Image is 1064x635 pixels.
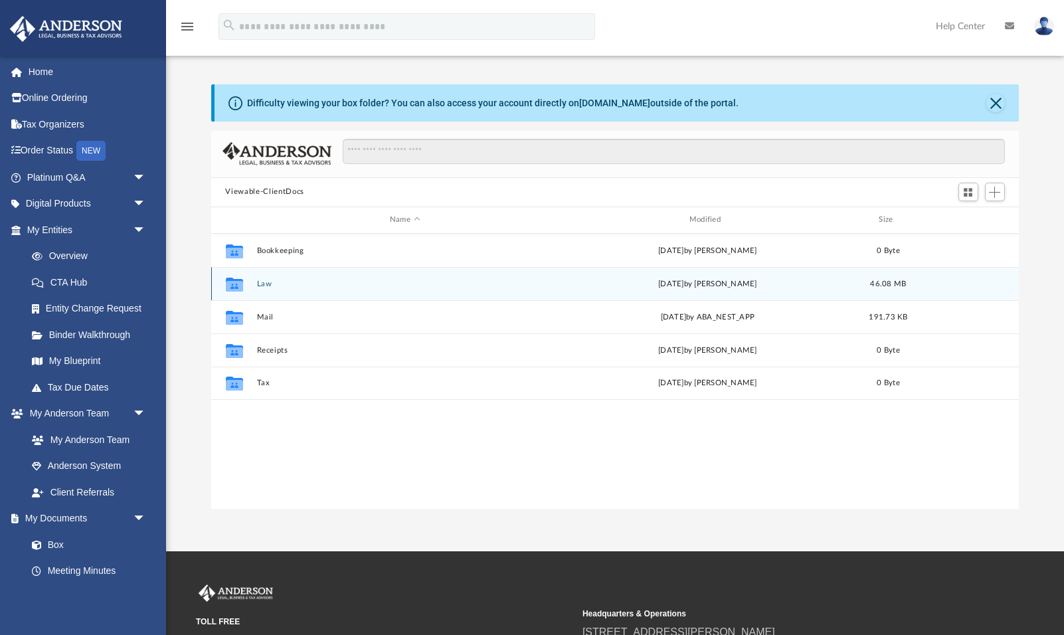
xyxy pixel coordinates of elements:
div: [DATE] by [PERSON_NAME] [559,377,856,389]
div: [DATE] by [PERSON_NAME] [559,344,856,356]
a: My Anderson Team [19,426,153,453]
div: by [PERSON_NAME] [559,278,856,290]
span: arrow_drop_down [133,191,159,218]
span: arrow_drop_down [133,164,159,191]
i: menu [179,19,195,35]
button: Close [986,94,1005,112]
div: Size [861,214,915,226]
span: arrow_drop_down [133,505,159,533]
button: Mail [256,313,553,321]
a: Digital Productsarrow_drop_down [9,191,166,217]
a: Tax Due Dates [19,374,166,401]
img: User Pic [1034,17,1054,36]
input: Search files and folders [343,139,1004,164]
div: NEW [76,141,106,161]
a: [DOMAIN_NAME] [579,98,650,108]
small: Headquarters & Operations [582,608,960,620]
a: CTA Hub [19,269,166,296]
a: Client Referrals [19,479,159,505]
a: Entity Change Request [19,296,166,322]
span: 46.08 MB [870,280,906,287]
button: Bookkeeping [256,246,553,255]
button: Viewable-ClientDocs [225,186,304,198]
div: Difficulty viewing your box folder? You can also access your account directly on outside of the p... [247,96,739,110]
a: Meeting Minutes [19,558,159,585]
a: Order StatusNEW [9,137,166,165]
a: My Entitiesarrow_drop_down [9,217,166,243]
a: Box [19,531,153,558]
span: [DATE] [658,280,684,287]
a: Online Ordering [9,85,166,112]
span: 191.73 KB [869,313,907,320]
a: menu [179,25,195,35]
span: 0 Byte [877,246,900,254]
a: My Anderson Teamarrow_drop_down [9,401,159,427]
div: grid [211,234,1020,509]
img: Anderson Advisors Platinum Portal [196,585,276,602]
a: Forms Library [19,584,153,610]
a: Home [9,58,166,85]
a: My Blueprint [19,348,159,375]
a: Tax Organizers [9,111,166,137]
i: search [222,18,236,33]
div: Name [256,214,553,226]
div: id [217,214,250,226]
button: Tax [256,379,553,387]
button: Law [256,280,553,288]
span: arrow_drop_down [133,217,159,244]
small: TOLL FREE [196,616,573,628]
a: Overview [19,243,166,270]
button: Add [985,183,1005,201]
div: [DATE] by ABA_NEST_APP [559,311,856,323]
span: 0 Byte [877,379,900,387]
div: id [921,214,1014,226]
div: [DATE] by [PERSON_NAME] [559,244,856,256]
img: Anderson Advisors Platinum Portal [6,16,126,42]
button: Switch to Grid View [958,183,978,201]
a: Platinum Q&Aarrow_drop_down [9,164,166,191]
a: Anderson System [19,453,159,480]
span: 0 Byte [877,346,900,353]
span: arrow_drop_down [133,401,159,428]
div: Modified [559,214,855,226]
a: Binder Walkthrough [19,321,166,348]
button: Receipts [256,346,553,355]
a: My Documentsarrow_drop_down [9,505,159,532]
